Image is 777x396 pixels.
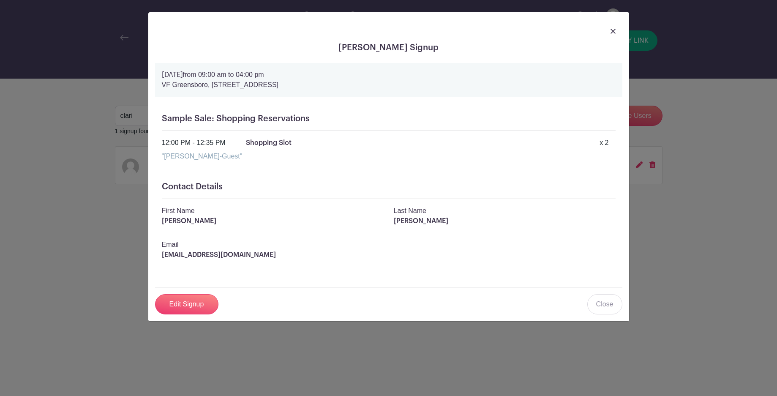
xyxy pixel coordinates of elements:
a: Edit Signup [155,294,218,314]
div: 12:00 PM - 12:35 PM [162,138,226,148]
h5: Contact Details [162,182,616,192]
p: [EMAIL_ADDRESS][DOMAIN_NAME] [162,250,616,260]
img: close_button-5f87c8562297e5c2d7936805f587ecaba9071eb48480494691a3f1689db116b3.svg [611,29,616,34]
p: VF Greensboro, [STREET_ADDRESS] [162,80,616,90]
strong: [DATE] [162,71,183,78]
p: Last Name [394,206,616,216]
p: First Name [162,206,384,216]
div: "[PERSON_NAME]-Guest" [162,151,616,161]
p: Email [162,240,616,250]
p: [PERSON_NAME] [162,216,384,226]
h5: Sample Sale: Shopping Reservations [162,114,616,124]
p: Shopping Slot [246,138,292,148]
p: [PERSON_NAME] [394,216,616,226]
a: Close [587,294,622,314]
p: from 09:00 am to 04:00 pm [162,70,616,80]
div: x 2 [600,138,608,148]
h5: [PERSON_NAME] Signup [155,43,622,53]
